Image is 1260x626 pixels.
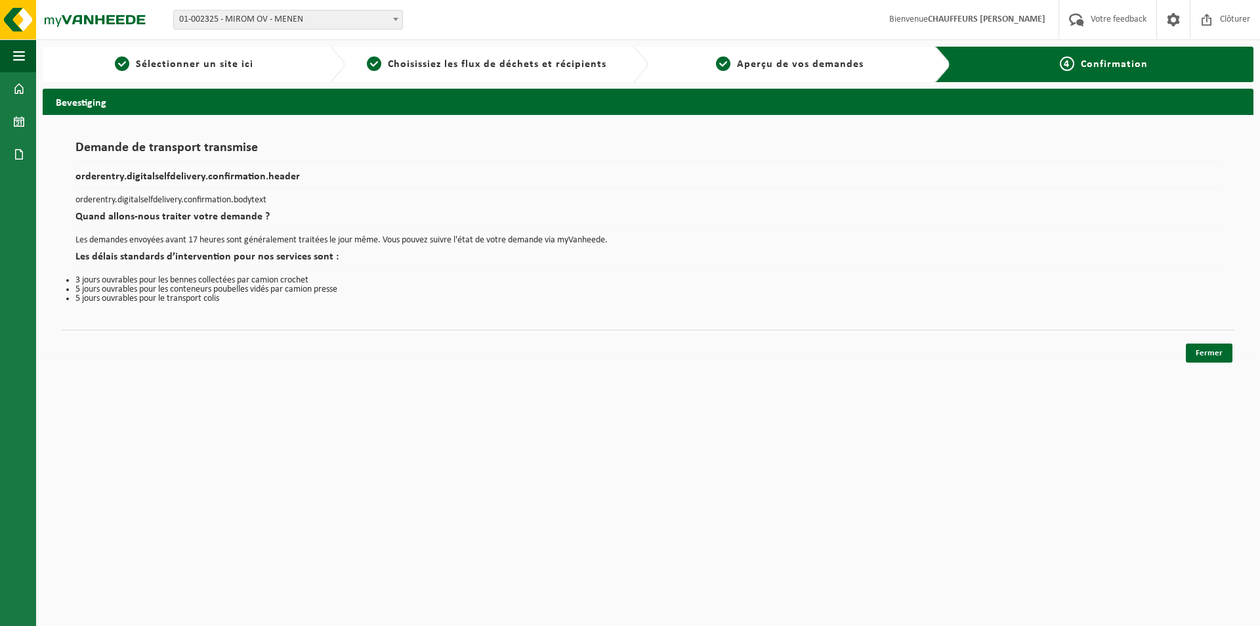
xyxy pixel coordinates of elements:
[43,89,1253,114] h2: Bevestiging
[75,236,1221,245] p: Les demandes envoyées avant 17 heures sont généralement traitées le jour même. Vous pouvez suivre...
[655,56,925,72] a: 3Aperçu de vos demandes
[737,59,864,70] span: Aperçu de vos demandes
[352,56,621,72] a: 2Choisissiez les flux de déchets et récipients
[367,56,381,71] span: 2
[75,276,1221,285] li: 3 jours ouvrables pour les bennes collectées par camion crochet
[1060,56,1074,71] span: 4
[75,141,1221,162] h1: Demande de transport transmise
[174,11,402,29] span: 01-002325 - MIROM OV - MENEN
[49,56,319,72] a: 1Sélectionner un site ici
[928,14,1045,24] strong: CHAUFFEURS [PERSON_NAME]
[1186,344,1232,363] a: Fermer
[115,56,129,71] span: 1
[1081,59,1148,70] span: Confirmation
[716,56,730,71] span: 3
[75,212,1221,229] h2: Quand allons-nous traiter votre demande ?
[75,196,1221,205] p: orderentry.digitalselfdelivery.confirmation.bodytext
[388,59,606,70] span: Choisissiez les flux de déchets et récipients
[75,252,1221,269] h2: Les délais standards d’intervention pour nos services sont :
[75,171,1221,189] h2: orderentry.digitalselfdelivery.confirmation.header
[75,294,1221,303] li: 5 jours ouvrables pour le transport colis
[75,285,1221,294] li: 5 jours ouvrables pour les conteneurs poubelles vidés par camion presse
[173,10,403,30] span: 01-002325 - MIROM OV - MENEN
[136,59,253,70] span: Sélectionner un site ici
